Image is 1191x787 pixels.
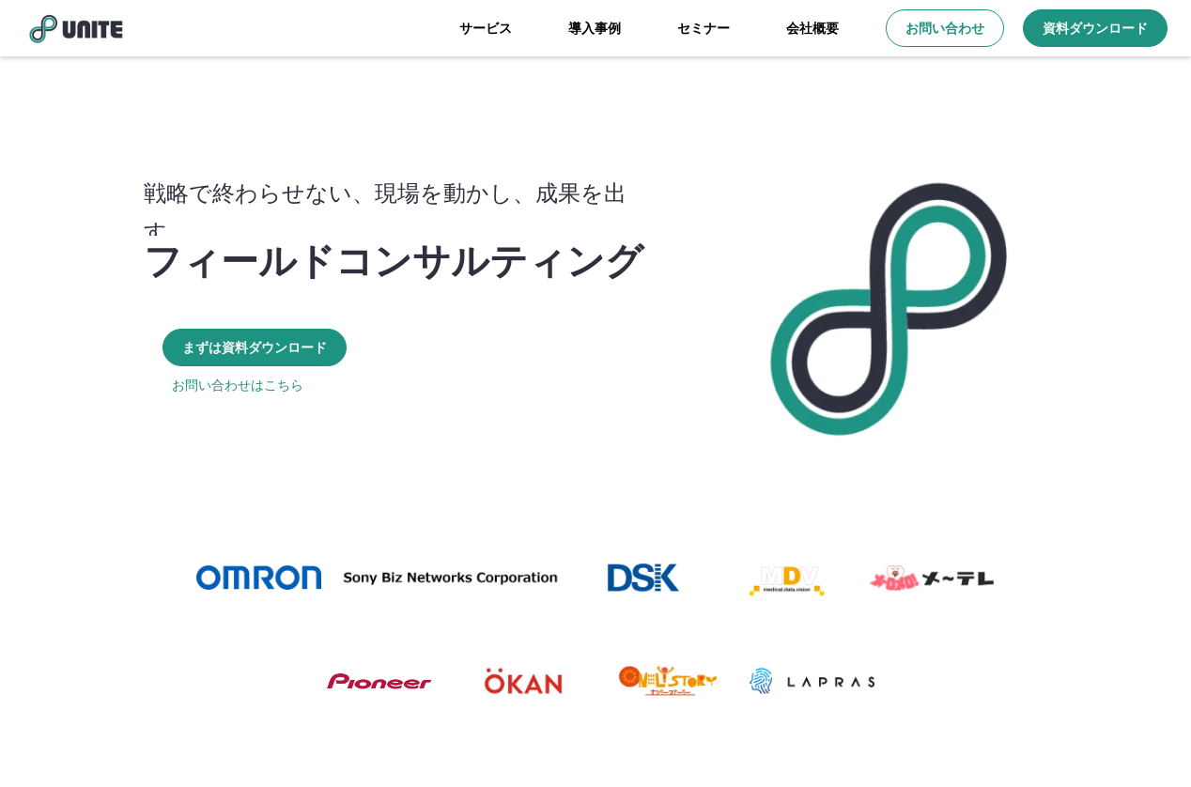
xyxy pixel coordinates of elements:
[886,9,1004,47] a: お問い合わせ
[1043,19,1148,38] p: 資料ダウンロード
[144,236,643,281] p: フィールドコンサルティング
[144,173,663,250] p: 戦略で終わらせない、現場を動かし、成果を出す。
[172,376,303,394] a: お問い合わせはこちら
[182,338,327,357] p: まずは資料ダウンロード
[162,329,347,366] a: まずは資料ダウンロード
[1023,9,1168,47] a: 資料ダウンロード
[905,19,984,38] p: お問い合わせ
